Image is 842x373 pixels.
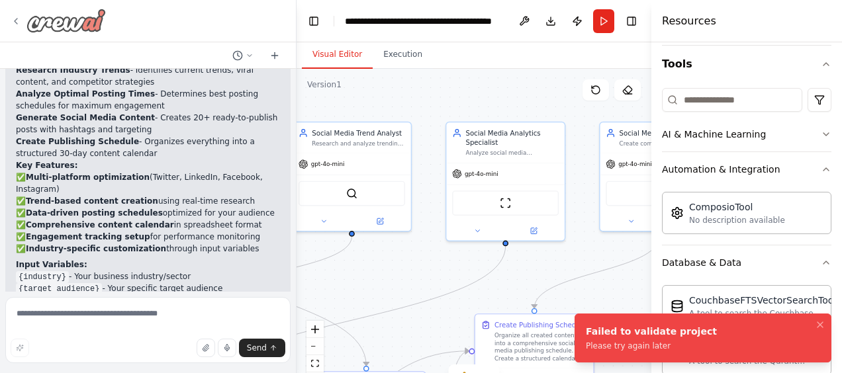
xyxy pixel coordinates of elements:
[500,197,511,208] img: ScrapeWebsiteTool
[306,338,324,355] button: zoom out
[11,339,29,357] button: Improve this prompt
[302,41,373,69] button: Visual Editor
[530,236,664,308] g: Edge from 3b6f98e3-1c79-452d-be50-0aee849d68e4 to 5a0a626b-41bf-4d93-9269-00fa266b1004
[622,12,641,30] button: Hide right sidebar
[16,171,280,255] p: ✅ (Twitter, LinkedIn, Facebook, Instagram) ✅ using real-time research ✅ optimized for your audien...
[620,128,713,138] div: Social Media Scheduler
[662,46,831,83] button: Tools
[689,200,785,214] div: ComposioTool
[16,89,155,99] strong: Analyze Optimal Posting Times
[671,206,684,220] img: Composiotool
[311,160,345,168] span: gpt-4o-mini
[16,271,69,283] code: {industry}
[373,41,433,69] button: Execution
[26,9,106,32] img: Logo
[662,117,831,151] button: AI & Machine Learning
[662,245,831,280] button: Database & Data
[345,15,494,28] nav: breadcrumb
[312,140,405,147] div: Research and analyze trending topics, hashtags, and content themes in {industry}. Identify emergi...
[353,216,407,227] button: Open in side panel
[494,320,586,330] div: Create Publishing Schedule
[16,65,130,75] strong: Research Industry Trends
[662,152,831,186] button: Automation & Integration
[689,294,836,307] div: CouchbaseFTSVectorSearchTool
[506,225,561,236] button: Open in side panel
[662,186,831,245] div: Automation & Integration
[494,331,588,362] div: Organize all created content into a comprehensive social media publishing schedule. Create a stru...
[26,232,150,241] strong: Engagement tracking setup
[247,343,267,353] span: Send
[671,300,684,313] img: Couchbaseftsvectorsearchtool
[662,256,741,269] div: Database & Data
[16,260,87,269] strong: Input Variables:
[16,283,102,295] code: {target_audience}
[193,236,371,366] g: Edge from 12622767-cd74-49a7-a7b6-48c1d6d2ea3e to d1f8ea18-f9d8-4534-8009-afc9b0c06b97
[465,149,559,157] div: Analyze social media performance metrics, engagement patterns, and audience behavior to determine...
[16,161,77,170] strong: Key Features:
[16,88,280,112] li: - Determines best posting schedules for maximum engagement
[662,128,766,141] div: AI & Machine Learning
[618,160,652,168] span: gpt-4o-mini
[26,220,174,229] strong: Comprehensive content calendar
[197,339,215,357] button: Upload files
[26,244,166,253] strong: Industry-specific customization
[445,122,565,241] div: Social Media Analytics SpecialistAnalyze social media performance metrics, engagement patterns, a...
[586,325,717,338] div: Failed to validate project
[264,48,285,63] button: Start a new chat
[465,170,498,178] span: gpt-4o-mini
[465,128,559,147] div: Social Media Analytics Specialist
[16,112,280,136] li: - Creates 20+ ready-to-publish posts with hashtags and targeting
[306,321,324,338] button: zoom in
[239,339,285,357] button: Send
[662,163,780,176] div: Automation & Integration
[306,355,324,372] button: fit view
[16,64,280,88] li: - Identifies current trends, viral content, and competitor strategies
[662,13,716,29] h4: Resources
[26,196,158,206] strong: Trend-based content creation
[312,128,405,138] div: Social Media Trend Analyst
[16,282,280,294] li: - Your specific target audience
[689,215,785,226] div: No description available
[16,113,155,122] strong: Generate Social Media Content
[586,341,717,351] div: Please try again later
[599,122,719,232] div: Social Media SchedulerCreate comprehensive social media publishing schedules that optimize conten...
[26,208,163,218] strong: Data-driven posting schedules
[292,122,412,232] div: Social Media Trend AnalystResearch and analyze trending topics, hashtags, and content themes in {...
[16,270,280,282] li: - Your business industry/sector
[227,48,259,63] button: Switch to previous chat
[218,339,236,357] button: Click to speak your automation idea
[16,136,280,159] li: - Organizes everything into a structured 30-day content calendar
[307,79,342,90] div: Version 1
[304,12,323,30] button: Hide left sidebar
[620,140,713,147] div: Create comprehensive social media publishing schedules that optimize content distribution across ...
[26,173,150,182] strong: Multi-platform optimization
[346,188,357,199] img: SerperDevTool
[16,137,139,146] strong: Create Publishing Schedule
